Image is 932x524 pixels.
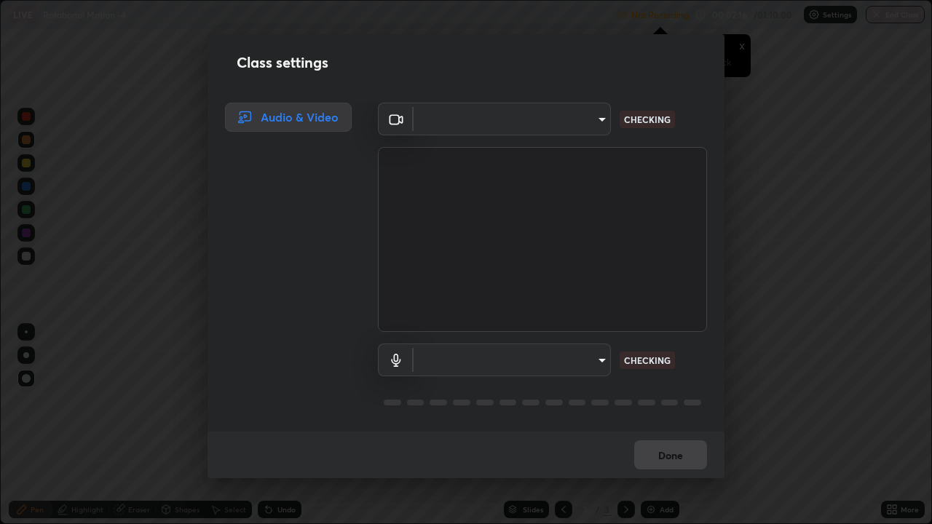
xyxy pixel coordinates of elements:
[414,344,611,376] div: ​
[624,354,671,367] p: CHECKING
[225,103,352,132] div: Audio & Video
[414,103,611,135] div: ​
[237,52,328,74] h2: Class settings
[624,113,671,126] p: CHECKING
